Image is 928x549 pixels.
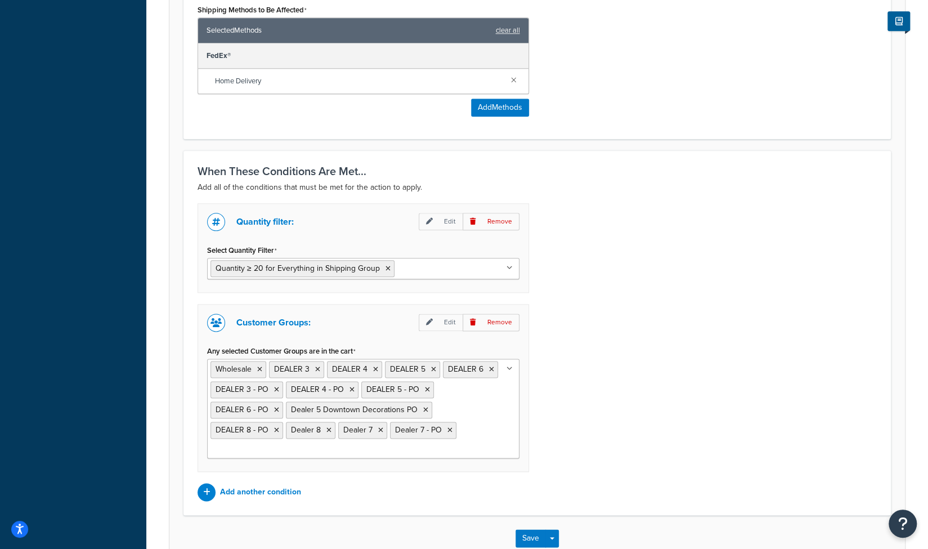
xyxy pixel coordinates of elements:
span: Dealer 8 [291,424,321,436]
span: Wholesale [216,363,252,375]
p: Add another condition [220,484,301,500]
p: Remove [463,314,519,331]
h3: When These Conditions Are Met... [198,165,877,177]
span: DEALER 3 - PO [216,383,268,395]
p: Edit [419,314,463,331]
span: Home Delivery [215,73,502,89]
p: Edit [419,213,463,230]
label: Select Quantity Filter [207,246,277,255]
button: Open Resource Center [889,510,917,538]
label: Shipping Methods to Be Affected [198,6,307,15]
p: Add all of the conditions that must be met for the action to apply. [198,181,877,194]
span: DEALER 5 [390,363,425,375]
span: DEALER 6 [448,363,483,375]
span: DEALER 5 - PO [366,383,419,395]
p: Quantity filter: [236,214,294,230]
div: FedEx® [198,43,528,69]
label: Any selected Customer Groups are in the cart [207,347,356,356]
span: Dealer 7 [343,424,373,436]
button: AddMethods [471,99,529,117]
span: DEALER 8 - PO [216,424,268,436]
p: Customer Groups: [236,315,311,331]
a: clear all [496,23,520,38]
button: Save [515,529,546,547]
span: DEALER 3 [274,363,310,375]
p: Remove [463,213,519,230]
span: DEALER 4 [332,363,367,375]
span: Dealer 5 Downtown Decorations PO [291,404,418,416]
button: Show Help Docs [887,12,910,32]
span: DEALER 6 - PO [216,404,268,416]
span: Quantity ≥ 20 for Everything in Shipping Group [216,262,380,274]
span: Dealer 7 - PO [395,424,442,436]
span: DEALER 4 - PO [291,383,344,395]
span: Selected Methods [207,23,490,38]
